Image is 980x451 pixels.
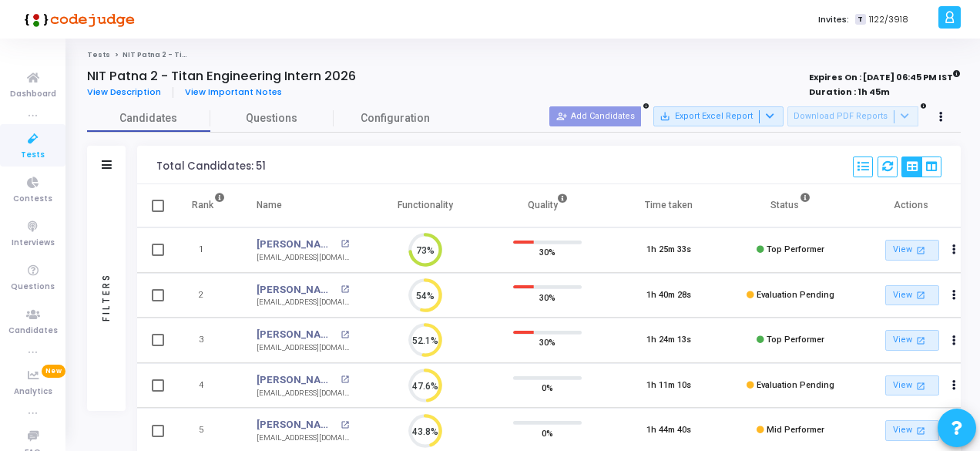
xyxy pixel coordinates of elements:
[11,281,55,294] span: Questions
[87,69,356,84] h4: NIT Patna 2 - Titan Engineering Intern 2026
[176,273,241,318] td: 2
[185,86,282,98] span: View Important Notes
[257,197,282,214] div: Name
[915,379,928,392] mat-icon: open_in_new
[123,50,289,59] span: NIT Patna 2 - Titan Engineering Intern 2026
[12,237,55,250] span: Interviews
[809,67,961,84] strong: Expires On : [DATE] 06:45 PM IST
[10,88,56,101] span: Dashboard
[855,14,865,25] span: T
[787,106,918,126] button: Download PDF Reports
[646,334,691,347] div: 1h 24m 13s
[87,86,161,98] span: View Description
[341,421,349,429] mat-icon: open_in_new
[944,284,965,306] button: Actions
[176,318,241,363] td: 3
[486,184,608,227] th: Quality
[87,50,110,59] a: Tests
[653,106,784,126] button: Export Excel Report
[210,110,334,126] span: Questions
[341,331,349,339] mat-icon: open_in_new
[885,285,939,306] a: View
[645,197,693,214] div: Time taken
[257,342,349,354] div: [EMAIL_ADDRESS][DOMAIN_NAME]
[818,13,849,26] label: Invites:
[809,86,890,98] strong: Duration : 1h 45m
[944,375,965,396] button: Actions
[542,425,553,440] span: 0%
[539,244,555,260] span: 30%
[757,290,834,300] span: Evaluation Pending
[646,289,691,302] div: 1h 40m 28s
[8,325,58,338] span: Candidates
[885,330,939,351] a: View
[364,184,486,227] th: Functionality
[19,4,135,35] img: logo
[549,106,641,126] button: Add Candidates
[869,13,908,26] span: 1122/3918
[767,335,824,345] span: Top Performer
[341,285,349,294] mat-icon: open_in_new
[156,160,266,173] div: Total Candidates: 51
[659,111,670,122] mat-icon: save_alt
[885,240,939,261] a: View
[730,184,851,227] th: Status
[176,227,241,273] td: 1
[851,184,973,227] th: Actions
[885,420,939,441] a: View
[885,375,939,396] a: View
[99,213,113,382] div: Filters
[257,327,337,342] a: [PERSON_NAME]
[87,110,210,126] span: Candidates
[915,288,928,301] mat-icon: open_in_new
[21,149,45,162] span: Tests
[173,87,294,97] a: View Important Notes
[767,244,824,254] span: Top Performer
[361,110,430,126] span: Configuration
[901,157,941,177] div: View Options
[42,365,65,378] span: New
[257,297,349,308] div: [EMAIL_ADDRESS][DOMAIN_NAME]
[341,240,349,248] mat-icon: open_in_new
[646,424,691,437] div: 1h 44m 40s
[257,417,337,432] a: [PERSON_NAME]
[539,335,555,350] span: 30%
[257,252,349,264] div: [EMAIL_ADDRESS][DOMAIN_NAME]
[257,372,337,388] a: [PERSON_NAME]
[176,184,241,227] th: Rank
[539,289,555,305] span: 30%
[646,379,691,392] div: 1h 11m 10s
[14,385,52,399] span: Analytics
[257,237,337,252] a: [PERSON_NAME]
[257,432,349,444] div: [EMAIL_ADDRESS][DOMAIN_NAME]
[915,244,928,257] mat-icon: open_in_new
[257,282,337,298] a: [PERSON_NAME]
[944,240,965,261] button: Actions
[757,380,834,390] span: Evaluation Pending
[87,87,173,97] a: View Description
[944,330,965,352] button: Actions
[556,111,567,122] mat-icon: person_add_alt
[915,334,928,347] mat-icon: open_in_new
[542,380,553,395] span: 0%
[176,363,241,409] td: 4
[87,50,961,60] nav: breadcrumb
[341,375,349,384] mat-icon: open_in_new
[915,424,928,437] mat-icon: open_in_new
[767,425,824,435] span: Mid Performer
[646,244,691,257] div: 1h 25m 33s
[257,388,349,399] div: [EMAIL_ADDRESS][DOMAIN_NAME]
[13,193,52,206] span: Contests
